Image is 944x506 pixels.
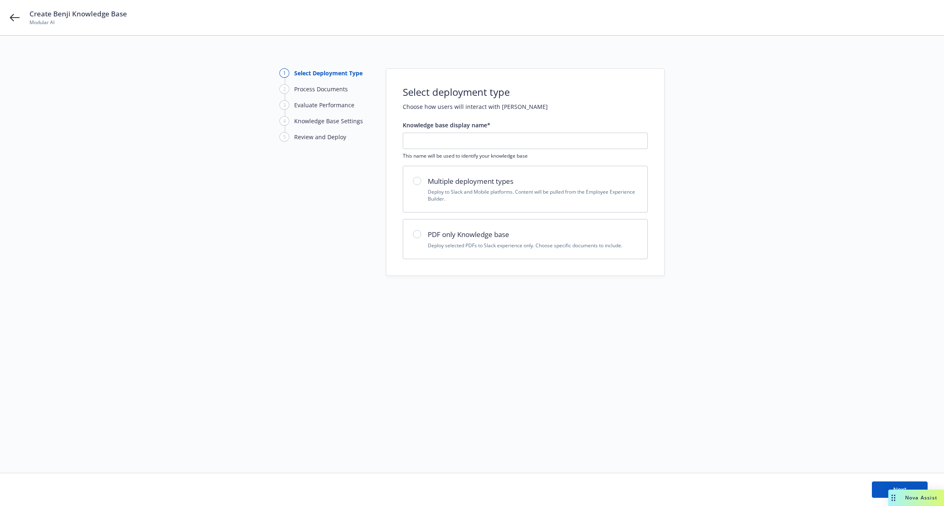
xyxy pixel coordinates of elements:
[428,242,638,249] p: Deploy selected PDFs to Slack experience only. Choose specific documents to include.
[29,19,127,26] span: Modular AI
[403,85,510,99] h1: Select deployment type
[872,481,928,498] button: Next
[428,176,638,187] h2: Multiple deployment types
[279,68,289,78] div: 1
[403,102,648,111] h2: Choose how users will interact with [PERSON_NAME]
[279,100,289,110] div: 3
[403,152,648,159] span: This name will be used to identify your knowledge base
[294,69,363,77] div: Select Deployment Type
[279,84,289,94] div: 2
[888,490,944,506] button: Nova Assist
[888,490,899,506] div: Drag to move
[428,229,638,240] h2: PDF only Knowledge base
[29,9,127,19] span: Create Benji Knowledge Base
[279,132,289,142] div: 5
[294,117,363,125] div: Knowledge Base Settings
[294,101,354,109] div: Evaluate Performance
[294,133,346,141] div: Review and Deploy
[428,188,638,202] p: Deploy to Slack and Mobile platforms. Content will be pulled from the Employee Experience Builder.
[905,494,937,501] span: Nova Assist
[403,121,490,129] span: Knowledge base display name*
[294,85,348,93] div: Process Documents
[893,486,907,493] span: Next
[279,116,289,126] div: 4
